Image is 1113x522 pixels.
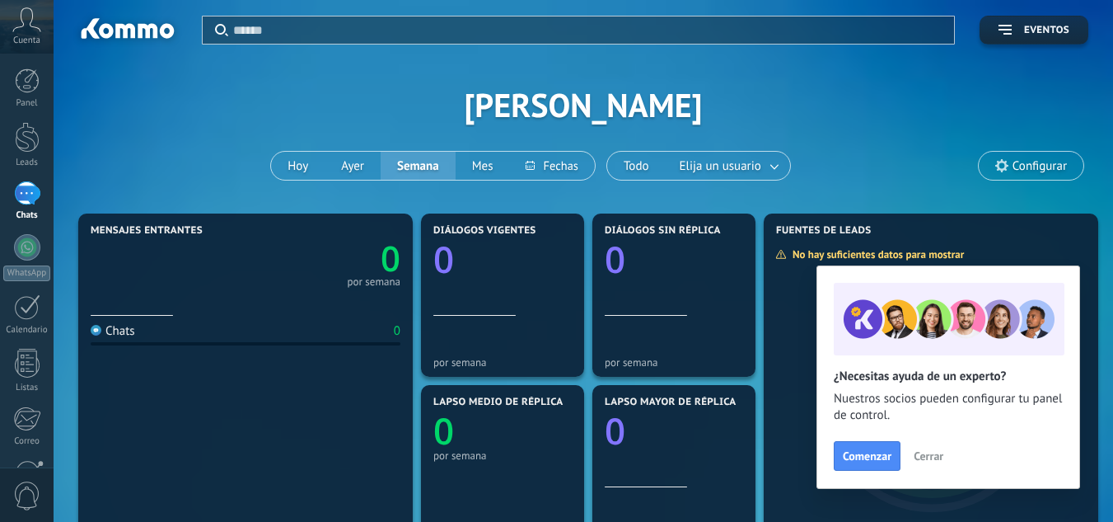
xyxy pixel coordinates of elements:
div: por semana [433,356,572,369]
div: por semana [605,356,743,369]
button: Eventos [980,16,1088,45]
text: 0 [381,235,400,282]
button: Semana [381,152,456,180]
div: No hay suficientes datos para mostrar [775,247,975,261]
div: Correo [3,436,51,447]
text: 0 [605,406,625,455]
button: Hoy [271,152,325,180]
div: por semana [347,278,400,286]
span: Diálogos sin réplica [605,225,721,237]
button: Cerrar [906,444,951,468]
button: Comenzar [834,441,900,471]
span: Diálogos vigentes [433,225,536,237]
span: Fuentes de leads [776,225,872,237]
button: Todo [607,152,666,180]
span: Elija un usuario [676,155,765,177]
span: Mensajes entrantes [91,225,203,237]
div: Chats [3,210,51,221]
span: Cerrar [914,450,943,462]
button: Ayer [325,152,381,180]
div: por semana [433,449,572,462]
div: WhatsApp [3,266,50,281]
span: Eventos [1024,25,1069,36]
button: Mes [456,152,510,180]
div: Panel [3,98,51,109]
button: Elija un usuario [666,152,790,180]
img: Chats [91,325,101,336]
span: Lapso medio de réplica [433,397,564,408]
div: Leads [3,158,51,168]
text: 0 [605,234,625,284]
div: Listas [3,383,51,393]
div: Calendario [3,325,51,336]
span: Cuenta [13,35,40,46]
div: 0 [394,323,400,339]
h2: ¿Necesitas ayuda de un experto? [834,369,1063,384]
div: Chats [91,323,135,339]
a: 0 [246,235,400,282]
text: 0 [433,234,454,284]
span: Configurar [1012,159,1067,173]
span: Nuestros socios pueden configurar tu panel de control. [834,391,1063,424]
span: Comenzar [843,450,891,462]
text: 0 [433,406,454,455]
span: Lapso mayor de réplica [605,397,736,408]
